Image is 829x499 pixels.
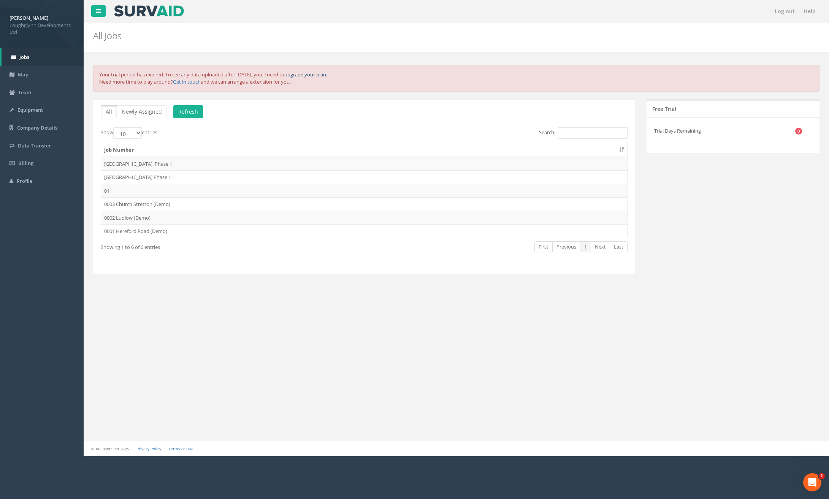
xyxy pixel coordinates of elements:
a: Last [610,241,628,252]
span: Map [18,71,29,78]
span: Billing [18,160,33,166]
h5: Free Trial [652,106,676,112]
iframe: Intercom live chat [803,473,821,491]
a: Previous [552,241,580,252]
span: Equipment [17,106,43,113]
span: Profile [17,177,32,184]
a: 1 [580,241,591,252]
td: 01 [101,184,627,198]
input: Search: [558,127,628,139]
button: Newly Assigned [117,105,167,118]
td: 0001 Hereford Road (Demo) [101,224,627,238]
label: Show entries [101,127,157,139]
a: First [534,241,553,252]
td: [GEOGRAPHIC_DATA], Phase 1 [101,157,627,171]
a: Next [591,241,610,252]
a: Jobs [2,48,84,66]
span: Team [18,89,31,96]
td: [GEOGRAPHIC_DATA] Phase 1 [101,170,627,184]
a: Privacy Policy [136,446,161,451]
td: 0003 Church Stretton (Demo) [101,197,627,211]
a: Terms of Use [168,446,193,451]
span: 0 [795,128,802,135]
th: Job Number: activate to sort column ascending [101,143,627,157]
li: Trial Days Remaining [654,124,802,138]
button: Refresh [173,105,203,118]
small: © Kullasoft Ltd 2025 [91,446,129,451]
h2: All Jobs [93,31,697,41]
span: Loughglynn Developments Ltd [10,22,74,36]
a: upgrade your plan [284,71,326,78]
label: Search: [539,127,628,139]
span: Company Details [17,124,57,131]
select: Showentries [113,127,142,139]
a: [PERSON_NAME] Loughglynn Developments Ltd [10,13,74,36]
div: Showing 1 to 6 of 6 entries [101,241,314,251]
strong: [PERSON_NAME] [10,14,48,21]
span: Data Transfer [18,142,51,149]
a: Get in touch [173,78,201,85]
div: Your trial period has expired. To see any data uploaded after [DATE], you'll need to . Need more ... [93,65,819,91]
td: 0002 Ludlow (Demo) [101,211,627,225]
span: 1 [819,473,825,479]
span: Jobs [19,54,29,60]
button: All [101,105,117,118]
